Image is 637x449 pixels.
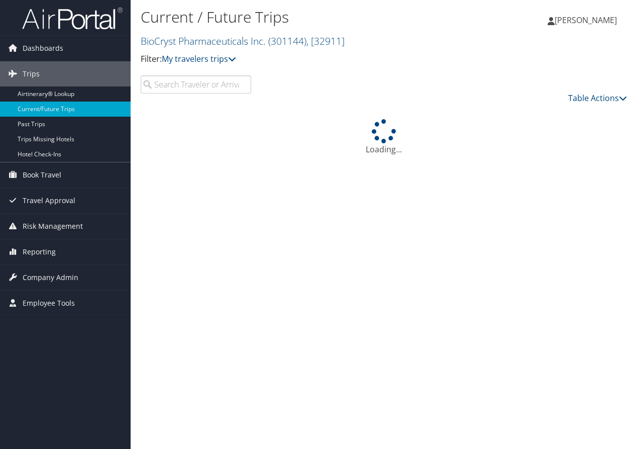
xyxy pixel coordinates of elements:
input: Search Traveler or Arrival City [141,75,251,94]
span: Company Admin [23,265,78,290]
span: [PERSON_NAME] [555,15,617,26]
span: Employee Tools [23,291,75,316]
span: ( 301144 ) [268,34,306,48]
div: Loading... [141,119,627,155]
span: , [ 32911 ] [306,34,345,48]
span: Reporting [23,239,56,264]
a: BioCryst Pharmaceuticals Inc. [141,34,345,48]
a: My travelers trips [162,53,236,64]
h1: Current / Future Trips [141,7,465,28]
p: Filter: [141,53,465,66]
span: Dashboards [23,36,63,61]
img: airportal-logo.png [22,7,123,30]
span: Book Travel [23,162,61,188]
a: Table Actions [568,93,627,104]
span: Trips [23,61,40,86]
span: Risk Management [23,214,83,239]
span: Travel Approval [23,188,75,213]
a: [PERSON_NAME] [548,5,627,35]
